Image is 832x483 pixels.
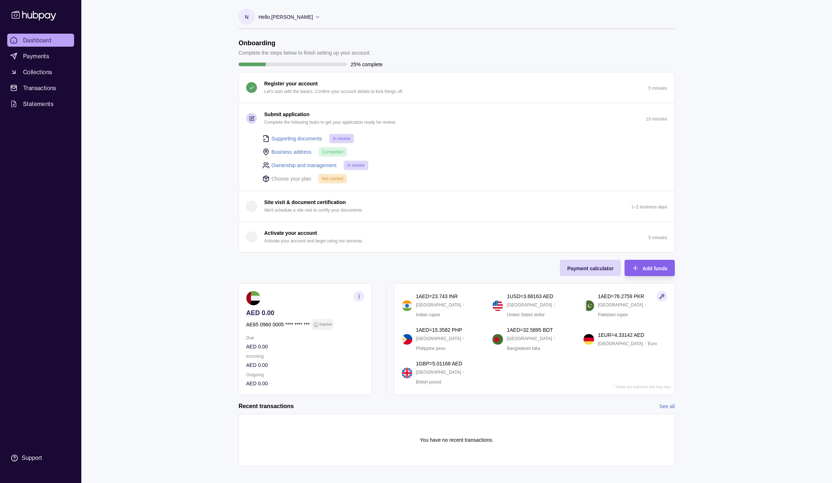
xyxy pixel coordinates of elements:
[319,321,332,329] p: Inactive
[420,436,493,444] p: You have no recent transactions.
[246,371,364,379] p: Outgoing
[23,36,52,45] span: Dashboard
[239,49,371,57] p: Complete the steps below to finish setting up your account.
[645,301,646,309] p: /
[560,260,621,276] button: Payment calculator
[416,326,462,334] p: 1 AED = 15.3582 PHP
[625,260,675,276] button: Add funds
[567,266,613,271] span: Payment calculator
[416,378,441,386] p: British pound
[507,292,553,300] p: 1 USD = 3.68163 AED
[271,148,312,156] a: Business address
[246,380,364,387] p: AED 0.00
[264,80,318,88] p: Register your account
[239,191,674,221] button: Site visit & document certification We'll schedule a site visit to certify your documents.1–2 bus...
[23,84,56,92] span: Transactions
[402,300,412,311] img: in
[246,343,364,351] p: AED 0.00
[631,204,667,209] p: 1–2 business days
[239,103,674,134] button: Submit application Complete the following tasks to get your application ready for review.10 minutes
[463,301,464,309] p: /
[246,291,261,305] img: ae
[246,309,364,317] p: AED 0.00
[264,206,363,214] p: We'll schedule a site visit to certify your documents.
[648,340,657,348] p: Euro
[23,99,53,108] span: Statements
[416,335,461,343] p: [GEOGRAPHIC_DATA]
[645,340,646,348] p: /
[492,334,503,345] img: bd
[23,68,52,76] span: Collections
[416,360,462,368] p: 1 GBP = 5.01168 AED
[7,50,74,63] a: Payments
[643,266,668,271] span: Add funds
[648,86,667,91] p: 5 minutes
[239,222,674,252] button: Activate your account Activate your account and begin using our services.5 minutes
[7,81,74,94] a: Transactions
[239,134,674,191] div: Submit application Complete the following tasks to get your application ready for review.10 minutes
[507,311,545,319] p: United States dollar
[598,311,628,319] p: Pakistani rupee
[264,237,363,245] p: Activate your account and begin using our services.
[598,331,644,339] p: 1 EUR = 4.33142 AED
[246,352,364,360] p: Incoming
[333,136,350,141] span: In review
[264,198,346,206] p: Site visit & document certification
[416,311,440,319] p: Indian rupee
[264,118,396,126] p: Complete the following tasks to get your application ready for review.
[648,235,667,240] p: 5 minutes
[347,163,365,168] span: In review
[402,334,412,345] img: ph
[507,301,552,309] p: [GEOGRAPHIC_DATA]
[7,450,74,466] a: Support
[322,176,343,181] span: Not started
[22,454,42,462] div: Support
[402,368,412,378] img: gb
[659,402,675,410] a: See all
[614,385,671,389] p: * Rates are indicative and may vary
[7,65,74,79] a: Collections
[7,34,74,47] a: Dashboard
[463,335,464,343] p: /
[264,88,403,96] p: Let's start with the basics. Confirm your account details to kick things off.
[583,334,594,345] img: de
[258,13,313,21] p: Hello, [PERSON_NAME]
[271,161,336,169] a: Ownership and management
[7,97,74,110] a: Statements
[246,361,364,369] p: AED 0.00
[416,368,461,376] p: [GEOGRAPHIC_DATA]
[492,300,503,311] img: us
[646,116,667,122] p: 10 minutes
[507,344,540,352] p: Bangladeshi taka
[245,13,248,21] p: N
[264,110,309,118] p: Submit application
[554,301,555,309] p: /
[264,229,317,237] p: Activate your account
[416,292,458,300] p: 1 AED = 23.743 INR
[351,60,383,68] p: 25% complete
[416,344,445,352] p: Philippine peso
[239,39,371,47] h1: Onboarding
[554,335,555,343] p: /
[598,340,643,348] p: [GEOGRAPHIC_DATA]
[23,52,49,60] span: Payments
[463,368,464,376] p: /
[322,149,343,154] span: Completed
[598,292,644,300] p: 1 AED = 76.2759 PKR
[583,300,594,311] img: pk
[271,175,311,183] p: Choose your plan
[598,301,643,309] p: [GEOGRAPHIC_DATA]
[507,335,552,343] p: [GEOGRAPHIC_DATA]
[239,402,294,410] h2: Recent transactions
[246,334,364,342] p: Due
[271,135,322,143] a: Supporting documents
[239,72,674,103] button: Register your account Let's start with the basics. Confirm your account details to kick things of...
[507,326,553,334] p: 1 AED = 32.5895 BDT
[416,301,461,309] p: [GEOGRAPHIC_DATA]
